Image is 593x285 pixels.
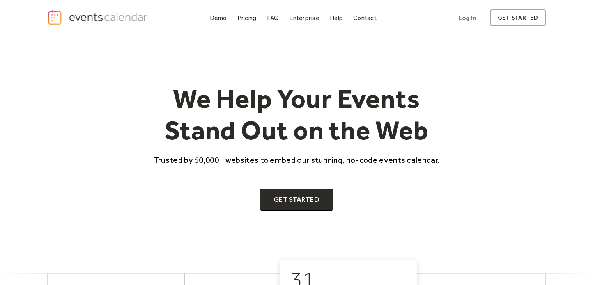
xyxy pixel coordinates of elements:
div: Enterprise [289,16,319,20]
p: Trusted by 50,000+ websites to embed our stunning, no-code events calendar. [147,154,446,166]
a: get started [490,9,546,26]
a: FAQ [264,12,282,23]
div: FAQ [267,16,279,20]
a: Get Started [260,189,333,211]
a: Contact [350,12,380,23]
div: Help [330,16,343,20]
a: Enterprise [286,12,322,23]
a: Help [327,12,346,23]
div: Demo [210,16,227,20]
a: Log In [451,9,484,26]
div: Contact [353,16,377,20]
h1: We Help Your Events Stand Out on the Web [147,83,446,146]
div: Pricing [237,16,257,20]
a: Demo [207,12,230,23]
a: Pricing [234,12,260,23]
